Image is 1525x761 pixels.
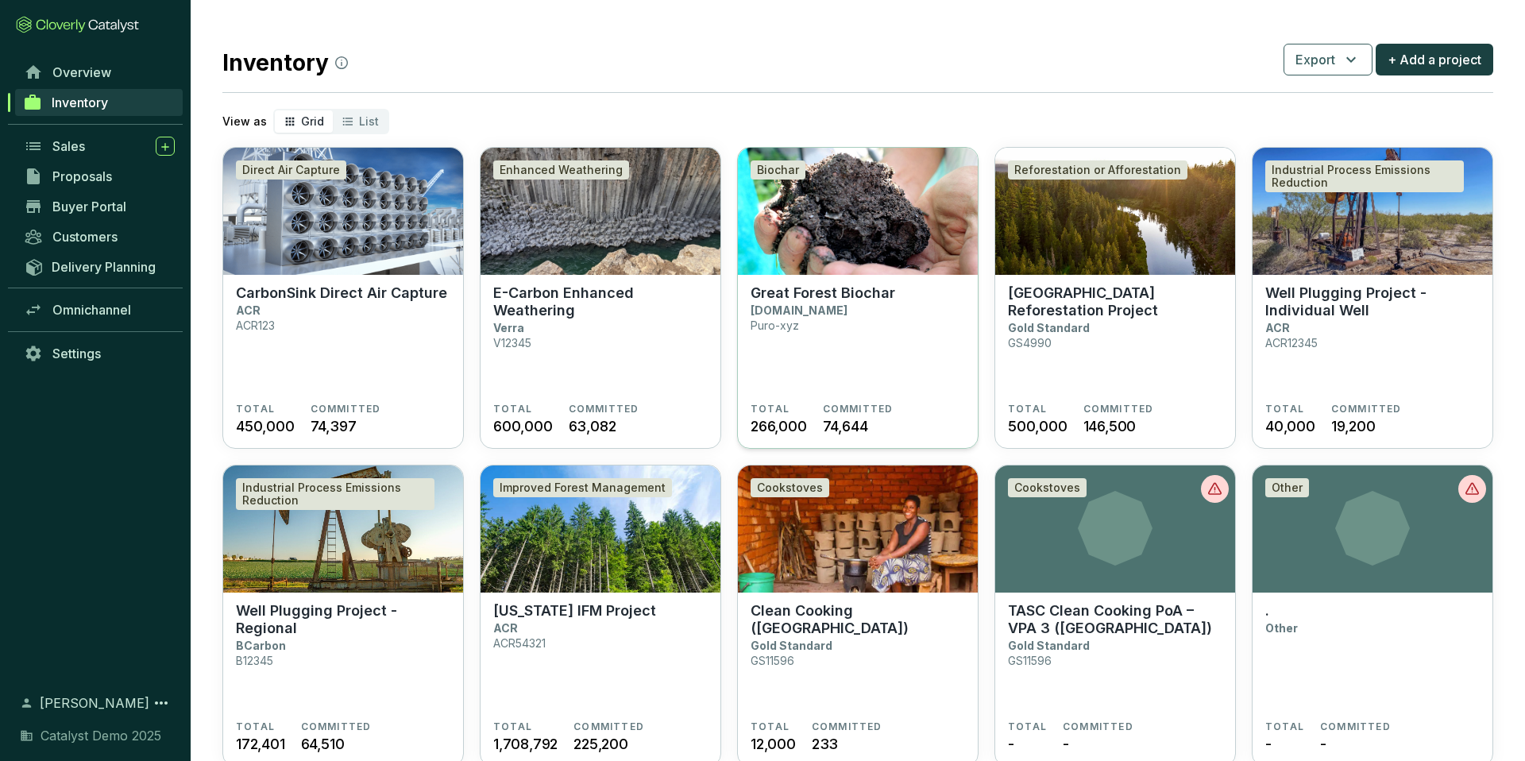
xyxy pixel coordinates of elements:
[1331,415,1376,437] span: 19,200
[481,148,720,275] img: E-Carbon Enhanced Weathering
[1253,148,1492,275] img: Well Plugging Project - Individual Well
[493,160,629,180] div: Enhanced Weathering
[1320,733,1326,755] span: -
[493,321,524,334] p: Verra
[52,302,131,318] span: Omnichannel
[1008,639,1090,652] p: Gold Standard
[812,733,838,755] span: 233
[751,319,799,332] p: Puro-xyz
[1008,321,1090,334] p: Gold Standard
[311,403,381,415] span: COMMITTED
[40,693,149,713] span: [PERSON_NAME]
[52,229,118,245] span: Customers
[236,403,275,415] span: TOTAL
[52,199,126,214] span: Buyer Portal
[823,403,894,415] span: COMMITTED
[1008,733,1014,755] span: -
[16,133,183,160] a: Sales
[222,114,267,129] p: View as
[359,114,379,128] span: List
[52,168,112,184] span: Proposals
[236,733,285,755] span: 172,401
[1265,720,1304,733] span: TOTAL
[1265,403,1304,415] span: TOTAL
[1008,478,1087,497] div: Cookstoves
[1265,336,1318,350] p: ACR12345
[15,89,183,116] a: Inventory
[493,336,531,350] p: V12345
[751,160,805,180] div: Biochar
[273,109,389,134] div: segmented control
[493,403,532,415] span: TOTAL
[1008,403,1047,415] span: TOTAL
[1008,336,1052,350] p: GS4990
[1265,478,1309,497] div: Other
[301,733,345,755] span: 64,510
[16,223,183,250] a: Customers
[236,602,450,637] p: Well Plugging Project - Regional
[52,138,85,154] span: Sales
[236,720,275,733] span: TOTAL
[1008,602,1222,637] p: TASC Clean Cooking PoA – VPA 3 ([GEOGRAPHIC_DATA])
[16,193,183,220] a: Buyer Portal
[1388,50,1481,69] span: + Add a project
[16,253,183,280] a: Delivery Planning
[223,465,463,593] img: Well Plugging Project - Regional
[738,148,978,275] img: Great Forest Biochar
[52,346,101,361] span: Settings
[16,163,183,190] a: Proposals
[1265,415,1315,437] span: 40,000
[1265,284,1480,319] p: Well Plugging Project - Individual Well
[1331,403,1402,415] span: COMMITTED
[223,148,463,275] img: CarbonSink Direct Air Capture
[1376,44,1493,75] button: + Add a project
[1265,621,1298,635] p: Other
[737,147,979,449] a: Great Forest BiocharBiocharGreat Forest Biochar[DOMAIN_NAME]Puro-xyzTOTAL266,000COMMITTED74,644
[236,284,447,302] p: CarbonSink Direct Air Capture
[751,415,807,437] span: 266,000
[823,415,868,437] span: 74,644
[1265,602,1269,620] p: .
[16,296,183,323] a: Omnichannel
[301,114,324,128] span: Grid
[751,639,832,652] p: Gold Standard
[236,319,275,332] p: ACR123
[236,478,434,510] div: Industrial Process Emissions Reduction
[493,621,518,635] p: ACR
[569,415,616,437] span: 63,082
[236,160,346,180] div: Direct Air Capture
[1295,50,1335,69] span: Export
[1265,321,1290,334] p: ACR
[994,147,1236,449] a: Great Oaks Reforestation ProjectReforestation or Afforestation[GEOGRAPHIC_DATA] Reforestation Pro...
[751,478,829,497] div: Cookstoves
[222,147,464,449] a: CarbonSink Direct Air CaptureDirect Air CaptureCarbonSink Direct Air CaptureACRACR123TOTAL450,000...
[751,602,965,637] p: Clean Cooking ([GEOGRAPHIC_DATA])
[1083,415,1137,437] span: 146,500
[222,46,348,79] h2: Inventory
[751,720,790,733] span: TOTAL
[1284,44,1372,75] button: Export
[493,415,553,437] span: 600,000
[1008,415,1067,437] span: 500,000
[1083,403,1154,415] span: COMMITTED
[301,720,372,733] span: COMMITTED
[751,403,790,415] span: TOTAL
[493,720,532,733] span: TOTAL
[52,95,108,110] span: Inventory
[1008,284,1222,319] p: [GEOGRAPHIC_DATA] Reforestation Project
[311,415,357,437] span: 74,397
[1063,733,1069,755] span: -
[1320,720,1391,733] span: COMMITTED
[480,147,721,449] a: E-Carbon Enhanced WeatheringEnhanced WeatheringE-Carbon Enhanced WeatheringVerraV12345TOTAL600,00...
[493,284,708,319] p: E-Carbon Enhanced Weathering
[493,636,546,650] p: ACR54321
[236,639,286,652] p: BCarbon
[236,303,261,317] p: ACR
[812,720,882,733] span: COMMITTED
[995,148,1235,275] img: Great Oaks Reforestation Project
[493,478,672,497] div: Improved Forest Management
[1008,654,1052,667] p: GS11596
[1265,733,1272,755] span: -
[569,403,639,415] span: COMMITTED
[41,726,161,745] span: Catalyst Demo 2025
